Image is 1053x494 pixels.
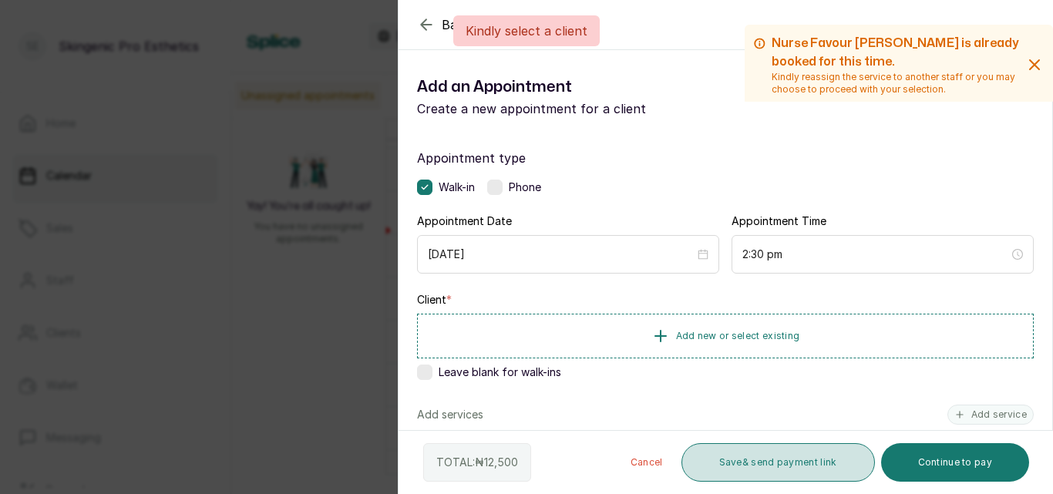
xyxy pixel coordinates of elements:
[484,455,518,469] span: 12,500
[417,292,452,307] label: Client
[681,443,875,482] button: Save& send payment link
[428,246,695,263] input: Select date
[772,71,1019,96] p: Kindly reassign the service to another staff or you may choose to proceed with your selection.
[436,455,518,470] p: TOTAL: ₦
[732,213,826,229] label: Appointment Time
[439,180,475,195] span: Walk-in
[676,330,800,342] span: Add new or select existing
[881,443,1030,482] button: Continue to pay
[509,180,541,195] span: Phone
[417,314,1034,358] button: Add new or select existing
[417,149,1034,167] label: Appointment type
[417,75,725,99] h1: Add an Appointment
[439,365,561,380] span: Leave blank for walk-ins
[466,22,587,40] p: Kindly select a client
[417,213,512,229] label: Appointment Date
[742,246,1009,263] input: Select time
[947,405,1034,425] button: Add service
[417,407,483,422] p: Add services
[618,443,675,482] button: Cancel
[772,34,1019,71] h2: Nurse Favour [PERSON_NAME] is already booked for this time.
[417,99,725,118] p: Create a new appointment for a client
